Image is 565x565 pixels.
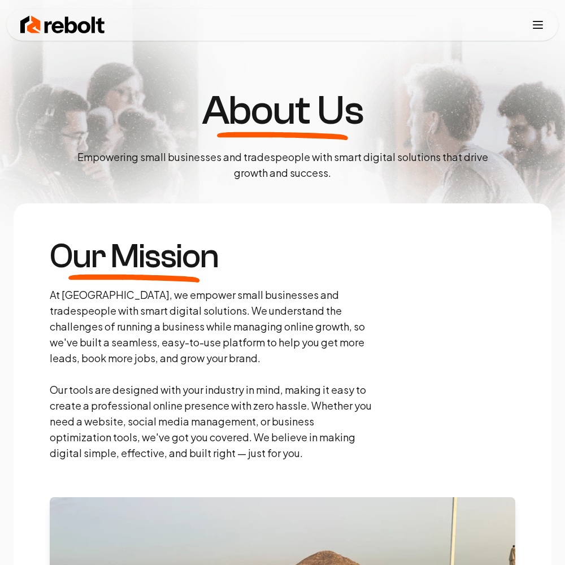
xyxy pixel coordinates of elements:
h3: Our Mission [50,240,219,273]
img: Rebolt Logo [20,14,105,36]
h1: About Us [202,90,363,131]
p: Empowering small businesses and tradespeople with smart digital solutions that drive growth and s... [68,149,497,181]
button: Toggle mobile menu [531,18,545,32]
p: At [GEOGRAPHIC_DATA], we empower small businesses and tradespeople with smart digital solutions. ... [50,287,375,461]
